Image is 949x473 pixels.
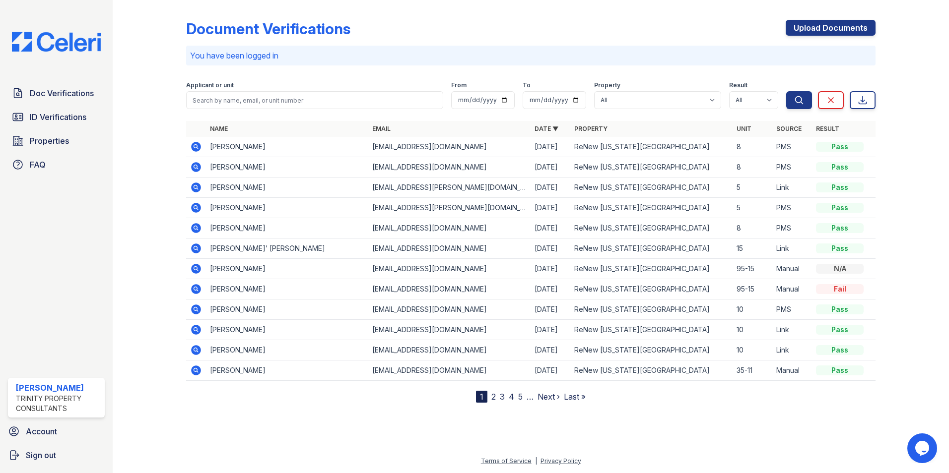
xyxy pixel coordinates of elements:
span: … [527,391,534,403]
td: Link [772,340,812,360]
div: Pass [816,162,864,172]
td: [DATE] [531,218,570,238]
a: Property [574,125,608,132]
div: Trinity Property Consultants [16,394,101,414]
td: [DATE] [531,198,570,218]
div: Pass [816,243,864,253]
td: [DATE] [531,157,570,177]
td: [EMAIL_ADDRESS][DOMAIN_NAME] [368,137,531,157]
a: Unit [737,125,751,132]
td: 8 [733,157,772,177]
td: PMS [772,218,812,238]
div: N/A [816,264,864,274]
span: Sign out [26,449,56,461]
td: Manual [772,279,812,299]
a: 3 [500,392,505,402]
td: 5 [733,198,772,218]
iframe: chat widget [907,433,939,463]
div: Pass [816,345,864,355]
div: Pass [816,142,864,152]
div: Pass [816,365,864,375]
label: Property [594,81,620,89]
a: 2 [491,392,496,402]
a: ID Verifications [8,107,105,127]
div: Pass [816,325,864,335]
td: [EMAIL_ADDRESS][DOMAIN_NAME] [368,360,531,381]
td: 8 [733,137,772,157]
div: | [535,457,537,465]
td: PMS [772,137,812,157]
div: Pass [816,304,864,314]
td: [EMAIL_ADDRESS][DOMAIN_NAME] [368,218,531,238]
td: Manual [772,360,812,381]
td: [DATE] [531,177,570,198]
a: Source [776,125,802,132]
td: [PERSON_NAME] [206,177,368,198]
td: 95-15 [733,279,772,299]
td: ReNew [US_STATE][GEOGRAPHIC_DATA] [570,198,733,218]
td: 8 [733,218,772,238]
td: [PERSON_NAME] [206,259,368,279]
label: From [451,81,467,89]
a: Doc Verifications [8,83,105,103]
td: 10 [733,299,772,320]
span: ID Verifications [30,111,86,123]
td: ReNew [US_STATE][GEOGRAPHIC_DATA] [570,157,733,177]
td: [EMAIL_ADDRESS][DOMAIN_NAME] [368,157,531,177]
label: Applicant or unit [186,81,234,89]
td: ReNew [US_STATE][GEOGRAPHIC_DATA] [570,259,733,279]
td: [EMAIL_ADDRESS][DOMAIN_NAME] [368,259,531,279]
td: [PERSON_NAME] [206,360,368,381]
td: [EMAIL_ADDRESS][DOMAIN_NAME] [368,238,531,259]
a: Properties [8,131,105,151]
div: [PERSON_NAME] [16,382,101,394]
td: [PERSON_NAME] [206,320,368,340]
td: ReNew [US_STATE][GEOGRAPHIC_DATA] [570,299,733,320]
td: Link [772,177,812,198]
a: Date ▼ [535,125,558,132]
td: 95-15 [733,259,772,279]
td: [PERSON_NAME] [206,157,368,177]
td: [EMAIL_ADDRESS][DOMAIN_NAME] [368,320,531,340]
td: ReNew [US_STATE][GEOGRAPHIC_DATA] [570,360,733,381]
a: 5 [518,392,523,402]
td: [PERSON_NAME] [206,137,368,157]
td: [EMAIL_ADDRESS][DOMAIN_NAME] [368,279,531,299]
div: Pass [816,223,864,233]
td: ReNew [US_STATE][GEOGRAPHIC_DATA] [570,218,733,238]
td: 10 [733,320,772,340]
span: FAQ [30,159,46,171]
div: Fail [816,284,864,294]
td: PMS [772,157,812,177]
td: [PERSON_NAME] [206,218,368,238]
td: Manual [772,259,812,279]
td: ReNew [US_STATE][GEOGRAPHIC_DATA] [570,279,733,299]
td: [DATE] [531,238,570,259]
td: Link [772,238,812,259]
td: [DATE] [531,360,570,381]
div: Pass [816,182,864,192]
td: PMS [772,198,812,218]
div: Pass [816,203,864,213]
td: [PERSON_NAME] [206,340,368,360]
td: [EMAIL_ADDRESS][DOMAIN_NAME] [368,299,531,320]
td: ReNew [US_STATE][GEOGRAPHIC_DATA] [570,340,733,360]
td: [PERSON_NAME]’ [PERSON_NAME] [206,238,368,259]
a: Upload Documents [786,20,876,36]
td: PMS [772,299,812,320]
td: 15 [733,238,772,259]
td: [PERSON_NAME] [206,279,368,299]
td: ReNew [US_STATE][GEOGRAPHIC_DATA] [570,137,733,157]
td: ReNew [US_STATE][GEOGRAPHIC_DATA] [570,177,733,198]
td: [DATE] [531,340,570,360]
td: [EMAIL_ADDRESS][PERSON_NAME][DOMAIN_NAME] [368,198,531,218]
td: [EMAIL_ADDRESS][PERSON_NAME][DOMAIN_NAME] [368,177,531,198]
span: Doc Verifications [30,87,94,99]
td: [PERSON_NAME] [206,299,368,320]
a: Next › [538,392,560,402]
a: Account [4,421,109,441]
a: Name [210,125,228,132]
a: Sign out [4,445,109,465]
td: 5 [733,177,772,198]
